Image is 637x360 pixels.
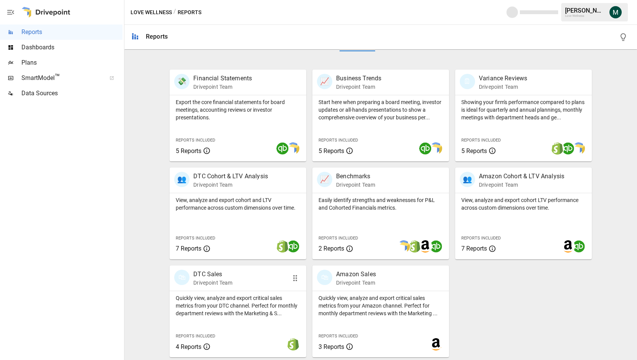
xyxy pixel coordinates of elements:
[21,43,122,52] span: Dashboards
[173,8,176,17] div: /
[318,147,344,155] span: 5 Reports
[176,147,201,155] span: 5 Reports
[565,7,605,14] div: [PERSON_NAME]
[430,338,442,350] img: amazon
[318,138,358,143] span: Reports Included
[562,240,574,252] img: amazon
[479,181,564,189] p: Drivepoint Team
[419,240,431,252] img: amazon
[461,147,487,155] span: 5 Reports
[176,245,201,252] span: 7 Reports
[287,142,299,155] img: smart model
[174,172,189,187] div: 👥
[193,83,252,91] p: Drivepoint Team
[461,98,586,121] p: Showing your firm's performance compared to plans is ideal for quarterly and annual plannings, mo...
[318,245,344,252] span: 2 Reports
[176,138,215,143] span: Reports Included
[21,89,122,98] span: Data Sources
[562,142,574,155] img: quickbooks
[21,28,122,37] span: Reports
[551,142,563,155] img: shopify
[176,236,215,241] span: Reports Included
[461,138,501,143] span: Reports Included
[565,14,605,18] div: Love Wellness
[276,142,289,155] img: quickbooks
[21,73,101,83] span: SmartModel
[55,72,60,82] span: ™
[318,236,358,241] span: Reports Included
[176,334,215,339] span: Reports Included
[461,236,501,241] span: Reports Included
[287,338,299,350] img: shopify
[193,74,252,83] p: Financial Statements
[609,6,622,18] img: Michael Cormack
[460,74,475,89] div: 🗓
[336,181,375,189] p: Drivepoint Team
[131,8,172,17] button: Love Wellness
[174,74,189,89] div: 💸
[336,172,375,181] p: Benchmarks
[318,334,358,339] span: Reports Included
[573,240,585,252] img: quickbooks
[276,240,289,252] img: shopify
[419,142,431,155] img: quickbooks
[146,33,168,40] div: Reports
[317,74,332,89] div: 📈
[398,240,410,252] img: smart model
[461,245,487,252] span: 7 Reports
[174,270,189,285] div: 🛍
[408,240,421,252] img: shopify
[193,279,232,287] p: Drivepoint Team
[318,343,344,350] span: 3 Reports
[176,294,300,317] p: Quickly view, analyze and export critical sales metrics from your DTC channel. Perfect for monthl...
[318,98,443,121] p: Start here when preparing a board meeting, investor updates or all-hands presentations to show a ...
[573,142,585,155] img: smart model
[336,74,381,83] p: Business Trends
[317,172,332,187] div: 📈
[193,181,268,189] p: Drivepoint Team
[176,196,300,212] p: View, analyze and export cohort and LTV performance across custom dimensions over time.
[318,196,443,212] p: Easily identify strengths and weaknesses for P&L and Cohorted Financials metrics.
[336,279,376,287] p: Drivepoint Team
[176,343,201,350] span: 4 Reports
[318,294,443,317] p: Quickly view, analyze and export critical sales metrics from your Amazon channel. Perfect for mon...
[176,98,300,121] p: Export the core financial statements for board meetings, accounting reviews or investor presentat...
[430,142,442,155] img: smart model
[193,270,232,279] p: DTC Sales
[460,172,475,187] div: 👥
[287,240,299,252] img: quickbooks
[336,83,381,91] p: Drivepoint Team
[21,58,122,67] span: Plans
[193,172,268,181] p: DTC Cohort & LTV Analysis
[317,270,332,285] div: 🛍
[479,172,564,181] p: Amazon Cohort & LTV Analysis
[605,2,626,23] button: Michael Cormack
[461,196,586,212] p: View, analyze and export cohort LTV performance across custom dimensions over time.
[479,83,527,91] p: Drivepoint Team
[479,74,527,83] p: Variance Reviews
[430,240,442,252] img: quickbooks
[336,270,376,279] p: Amazon Sales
